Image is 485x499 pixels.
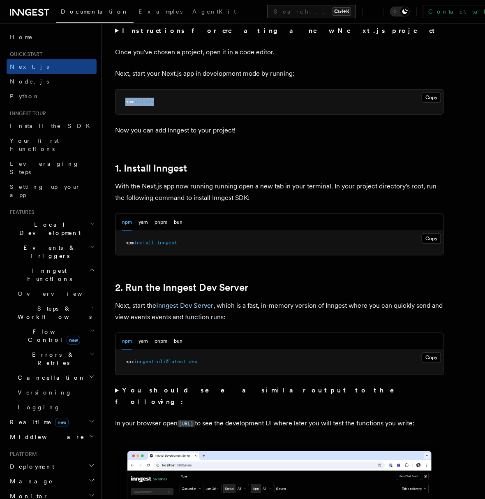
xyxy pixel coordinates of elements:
button: Search...Ctrl+K [267,5,356,18]
button: npm [122,333,132,350]
button: Inngest Functions [7,263,97,286]
a: AgentKit [187,2,241,22]
span: Errors & Retries [14,350,89,367]
button: Cancellation [14,370,97,385]
span: npm [125,99,134,104]
p: Next, start your Next.js app in development mode by running: [115,68,444,79]
span: Setting up your app [10,183,81,198]
span: Inngest Functions [7,267,89,283]
strong: Instructions for creating a new Next.js project [122,27,438,35]
button: Deployment [7,459,97,474]
span: dev [189,359,197,365]
button: npm [122,214,132,231]
button: Errors & Retries [14,347,97,370]
span: Leveraging Steps [10,160,79,175]
span: Features [7,209,34,216]
button: Events & Triggers [7,240,97,263]
p: Next, start the , which is a fast, in-memory version of Inngest where you can quickly send and vi... [115,300,444,323]
strong: You should see a similar output to the following: [115,387,406,406]
span: Realtime [7,418,69,426]
button: pnpm [155,214,167,231]
span: npm [125,240,134,246]
button: Copy [422,353,441,363]
span: Steps & Workflows [14,304,92,321]
span: new [67,336,80,345]
kbd: Ctrl+K [333,7,351,16]
summary: Instructions for creating a new Next.js project [115,25,444,37]
a: Node.js [7,74,97,89]
span: Platform [7,451,37,457]
button: Copy [422,92,441,103]
span: Cancellation [14,374,85,382]
button: bun [174,214,182,231]
a: Setting up your app [7,179,97,202]
span: Flow Control [14,327,90,344]
button: Flow Controlnew [14,324,97,347]
span: Home [10,33,33,41]
p: Now you can add Inngest to your project! [115,125,444,136]
span: dev [145,99,154,104]
button: Copy [422,233,441,244]
p: In your browser open to see the development UI where later you will test the functions you write: [115,418,444,430]
span: inngest [157,240,177,246]
button: Toggle dark mode [390,7,410,16]
span: Logging [18,404,60,411]
span: Examples [139,8,182,15]
a: Documentation [56,2,134,23]
button: pnpm [155,333,167,350]
a: Python [7,89,97,104]
span: Local Development [7,220,90,237]
a: 1. Install Inngest [115,162,187,174]
span: Next.js [10,63,49,70]
a: 2. Run the Inngest Dev Server [115,282,248,293]
a: Install the SDK [7,118,97,133]
span: Deployment [7,462,54,471]
a: Versioning [14,385,97,400]
button: Steps & Workflows [14,301,97,324]
a: [URL] [178,420,195,427]
span: Versioning [18,389,72,396]
p: With the Next.js app now running running open a new tab in your terminal. In your project directo... [115,181,444,204]
span: run [134,99,143,104]
a: Inngest Dev Server [156,302,213,309]
a: Overview [14,286,97,301]
button: Local Development [7,217,97,240]
span: Node.js [10,78,49,85]
span: Middleware [7,433,85,441]
span: inngest-cli@latest [134,359,186,365]
button: Middleware [7,429,97,444]
button: Realtimenew [7,415,97,429]
span: Overview [18,290,102,297]
button: yarn [139,333,148,350]
span: Events & Triggers [7,244,90,260]
a: Leveraging Steps [7,156,97,179]
button: Manage [7,474,97,489]
span: Install the SDK [10,123,95,129]
span: Quick start [7,51,42,58]
p: Once you've chosen a project, open it in a code editor. [115,46,444,58]
span: Your first Functions [10,137,59,152]
span: Inngest tour [7,110,46,117]
span: new [55,418,69,427]
a: Your first Functions [7,133,97,156]
a: Examples [134,2,187,22]
span: Python [10,93,40,100]
a: Next.js [7,59,97,74]
button: yarn [139,214,148,231]
span: npx [125,359,134,365]
a: Home [7,30,97,44]
span: Manage [7,477,53,485]
span: AgentKit [192,8,236,15]
summary: You should see a similar output to the following: [115,385,444,408]
span: Documentation [61,8,129,15]
button: bun [174,333,182,350]
div: Inngest Functions [7,286,97,415]
span: install [134,240,154,246]
a: Logging [14,400,97,415]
